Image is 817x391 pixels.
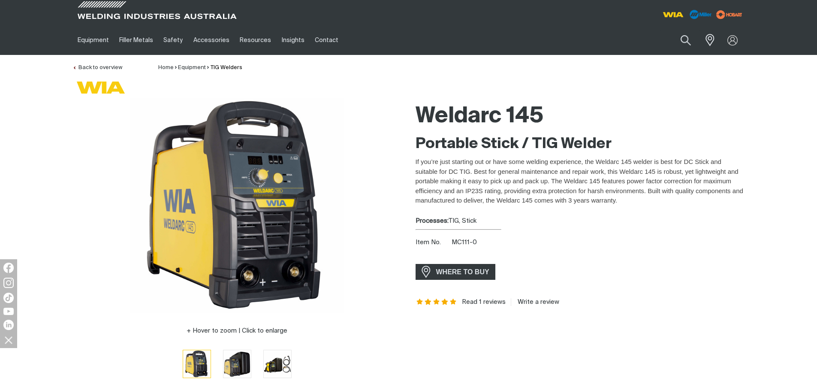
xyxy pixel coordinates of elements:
a: Contact [310,25,344,55]
a: Insights [276,25,309,55]
button: Go to slide 2 [223,350,251,378]
span: WHERE TO BUY [431,265,495,279]
a: Home [158,65,174,70]
a: Equipment [72,25,114,55]
img: LinkedIn [3,320,14,330]
div: TIG, Stick [416,216,745,226]
strong: Processes: [416,218,449,224]
img: Weldarc 145 [264,350,291,378]
a: Back to overview of TIG Welders [72,65,122,70]
img: Weldarc 145 [130,98,344,313]
a: Filler Metals [114,25,158,55]
img: Weldarc 145 [223,350,251,378]
a: Read 1 reviews [462,298,506,306]
a: Safety [158,25,188,55]
button: Search products [671,30,700,50]
h1: Weldarc 145 [416,103,745,130]
a: Equipment [178,65,206,70]
img: YouTube [3,308,14,315]
span: Item No. [416,238,450,248]
a: WHERE TO BUY [416,264,496,280]
h2: Portable Stick / TIG Welder [416,135,745,154]
span: Rating: 5 [416,299,458,305]
nav: Main [72,25,577,55]
img: miller [714,8,745,21]
button: Go to slide 1 [183,350,211,378]
a: Write a review [511,298,559,306]
button: Hover to zoom | Click to enlarge [181,326,292,336]
a: Resources [235,25,276,55]
nav: Breadcrumb [158,64,242,72]
img: Instagram [3,278,14,288]
img: Facebook [3,263,14,273]
a: TIG Welders [211,65,242,70]
span: MC111-0 [452,239,477,246]
input: Product name or item number... [660,30,700,50]
button: Go to slide 3 [263,350,292,378]
p: If you’re just starting out or have some welding experience, the Weldarc 145 welder is best for D... [416,157,745,206]
img: TikTok [3,293,14,303]
img: hide socials [1,333,16,347]
a: Accessories [188,25,235,55]
img: Weldarc 145 [183,350,211,378]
